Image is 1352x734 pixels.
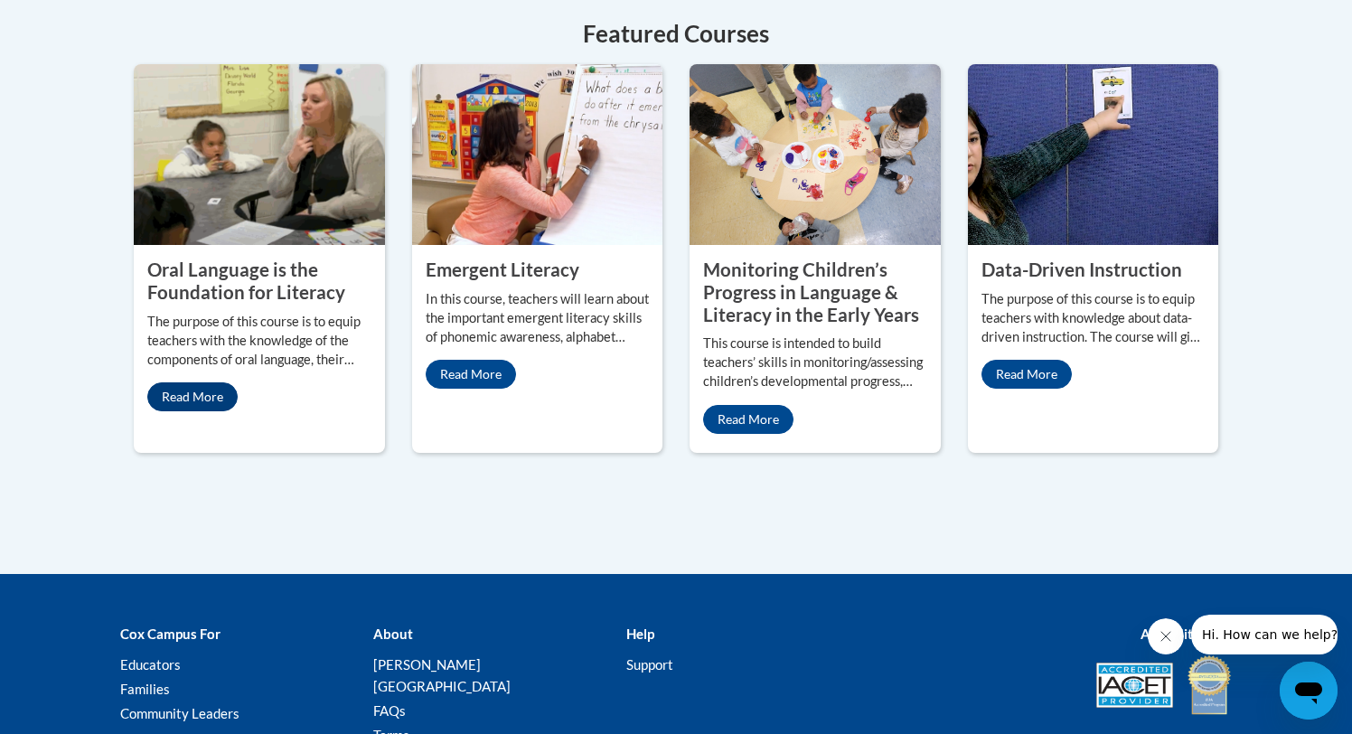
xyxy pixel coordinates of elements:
[373,656,511,694] a: [PERSON_NAME][GEOGRAPHIC_DATA]
[373,702,406,719] a: FAQs
[1280,662,1338,720] iframe: Button to launch messaging window
[981,259,1182,280] property: Data-Driven Instruction
[120,705,239,721] a: Community Leaders
[120,626,221,642] b: Cox Campus For
[147,259,345,303] property: Oral Language is the Foundation for Literacy
[703,405,793,434] a: Read More
[1148,618,1184,654] iframe: Close message
[120,681,170,697] a: Families
[426,290,650,347] p: In this course, teachers will learn about the important emergent literacy skills of phonemic awar...
[426,259,579,280] property: Emergent Literacy
[412,64,663,245] img: Emergent Literacy
[626,656,673,673] a: Support
[134,16,1218,52] h4: Featured Courses
[981,290,1206,347] p: The purpose of this course is to equip teachers with knowledge about data-driven instruction. The...
[1141,626,1232,642] b: Accreditations
[1187,654,1232,717] img: IDA® Accredited
[373,626,413,642] b: About
[426,360,516,389] a: Read More
[1191,615,1338,654] iframe: Message from company
[134,64,385,245] img: Oral Language is the Foundation for Literacy
[690,64,941,245] img: Monitoring Children’s Progress in Language & Literacy in the Early Years
[1096,663,1173,708] img: Accredited IACET® Provider
[147,382,238,411] a: Read More
[968,64,1219,245] img: Data-Driven Instruction
[981,360,1072,389] a: Read More
[120,656,181,673] a: Educators
[703,334,927,391] p: This course is intended to build teachers’ skills in monitoring/assessing children’s developmenta...
[147,313,371,370] p: The purpose of this course is to equip teachers with the knowledge of the components of oral lang...
[703,259,919,325] property: Monitoring Children’s Progress in Language & Literacy in the Early Years
[626,626,654,642] b: Help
